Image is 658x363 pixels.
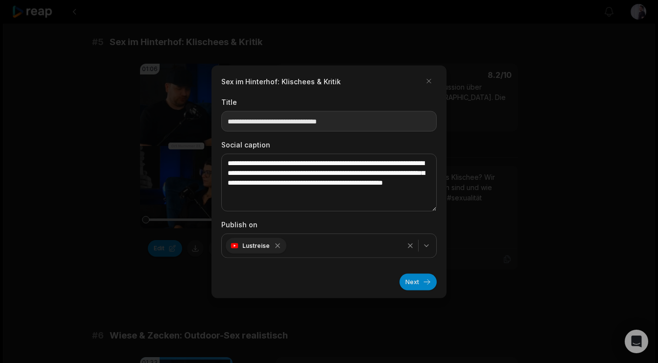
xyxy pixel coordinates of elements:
div: Lustreise [226,238,286,253]
label: Publish on [221,219,437,229]
label: Social caption [221,139,437,149]
button: Lustreise [221,233,437,258]
h2: Sex im Hinterhof: Klischees & Kritik [221,76,341,86]
button: Next [399,273,437,290]
label: Title [221,97,437,107]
